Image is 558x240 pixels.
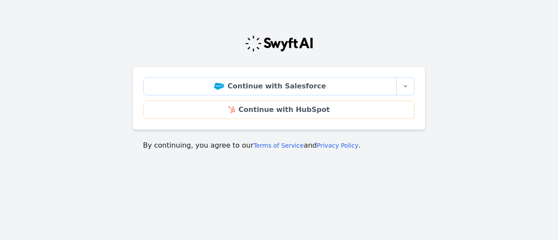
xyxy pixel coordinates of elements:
img: HubSpot [228,106,235,113]
img: Salesforce [214,83,224,90]
a: Terms of Service [253,142,303,149]
img: Swyft Logo [245,35,313,52]
a: Privacy Policy [317,142,358,149]
a: Continue with HubSpot [143,101,415,119]
a: Continue with Salesforce [143,77,397,95]
p: By continuing, you agree to our and . [143,140,415,151]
